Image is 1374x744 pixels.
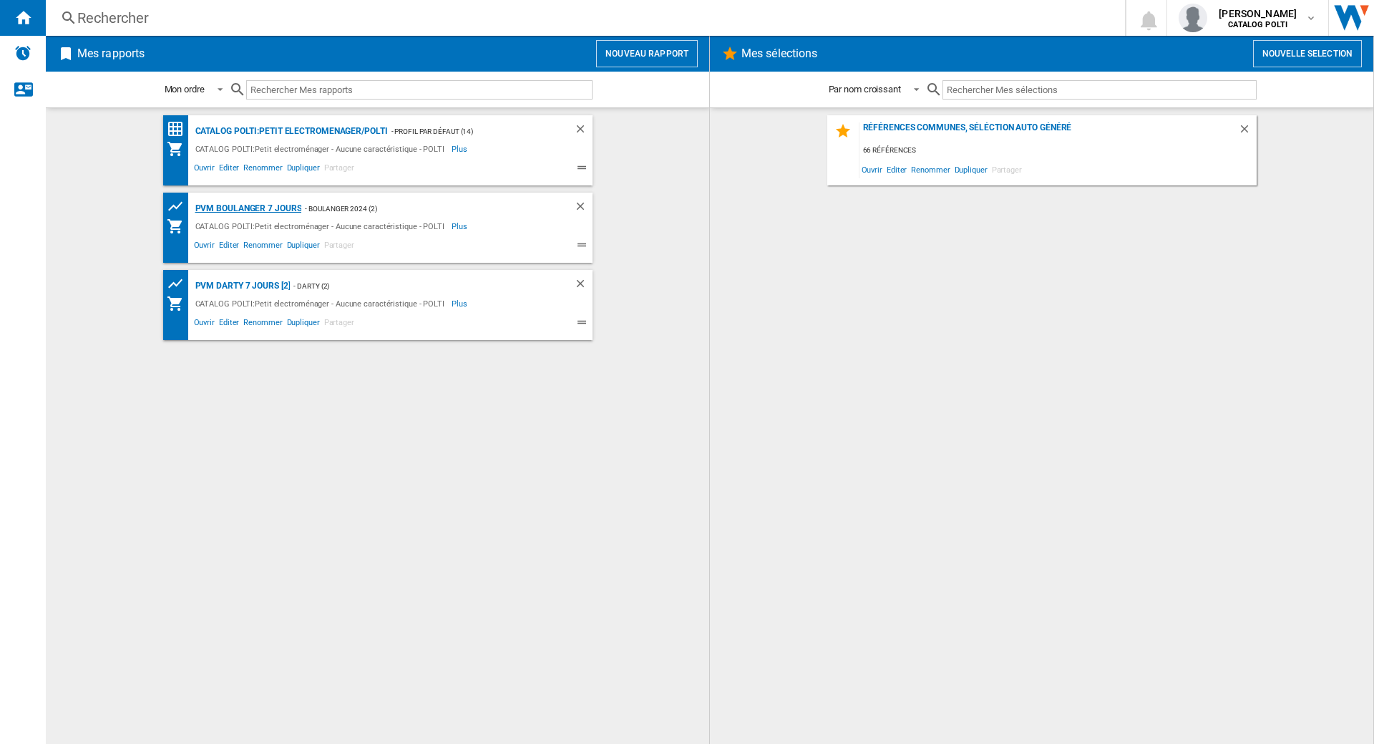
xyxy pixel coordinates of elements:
span: Ouvrir [192,238,217,256]
div: Supprimer [1238,122,1257,142]
div: - Boulanger 2024 (2) [301,200,545,218]
input: Rechercher Mes sélections [942,80,1257,100]
span: Editer [217,316,241,333]
span: Partager [990,160,1024,179]
span: Ouvrir [192,161,217,178]
span: Ouvrir [192,316,217,333]
img: alerts-logo.svg [14,44,31,62]
span: Ouvrir [859,160,885,179]
span: Editer [217,238,241,256]
span: Plus [452,140,469,158]
span: Editer [885,160,909,179]
button: Nouveau rapport [596,40,698,67]
div: CATALOG POLTI:Petit electroménager - Aucune caractéristique - POLTI [192,218,452,235]
span: Editer [217,161,241,178]
span: Renommer [909,160,952,179]
span: Plus [452,295,469,312]
span: Plus [452,218,469,235]
div: Supprimer [574,200,593,218]
div: Tableau des prix des produits [167,275,192,293]
span: Partager [322,161,356,178]
div: - Profil par défaut (14) [388,122,545,140]
div: PVM BOULANGER 7 jours [192,200,302,218]
div: Mon assortiment [167,140,192,158]
div: Références communes, séléction auto généré [859,122,1238,142]
div: 66 références [859,142,1257,160]
div: CATALOG POLTI:Petit electroménager - Aucune caractéristique - POLTI [192,140,452,158]
b: CATALOG POLTI [1228,20,1287,29]
div: Matrice des prix [167,120,192,138]
span: Partager [322,238,356,256]
span: [PERSON_NAME] [1219,6,1297,21]
span: Dupliquer [285,161,322,178]
input: Rechercher Mes rapports [246,80,593,100]
div: Mon ordre [165,84,205,95]
div: CATALOG POLTI:Petit electroménager - Aucune caractéristique - POLTI [192,295,452,312]
h2: Mes sélections [739,40,820,67]
div: PVM DARTY 7 jours [2] [192,277,291,295]
div: Supprimer [574,122,593,140]
div: Mon assortiment [167,295,192,312]
div: Rechercher [77,8,1088,28]
div: CATALOG POLTI:Petit electromenager/POLTI [192,122,388,140]
div: Par nom croissant [829,84,901,95]
div: Mon assortiment [167,218,192,235]
span: Partager [322,316,356,333]
span: Dupliquer [952,160,990,179]
span: Dupliquer [285,316,322,333]
span: Renommer [241,161,284,178]
button: Nouvelle selection [1253,40,1362,67]
span: Renommer [241,316,284,333]
div: Supprimer [574,277,593,295]
img: profile.jpg [1179,4,1207,32]
span: Dupliquer [285,238,322,256]
div: - DARTY (2) [290,277,545,295]
h2: Mes rapports [74,40,147,67]
span: Renommer [241,238,284,256]
div: Tableau des prix des produits [167,198,192,216]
